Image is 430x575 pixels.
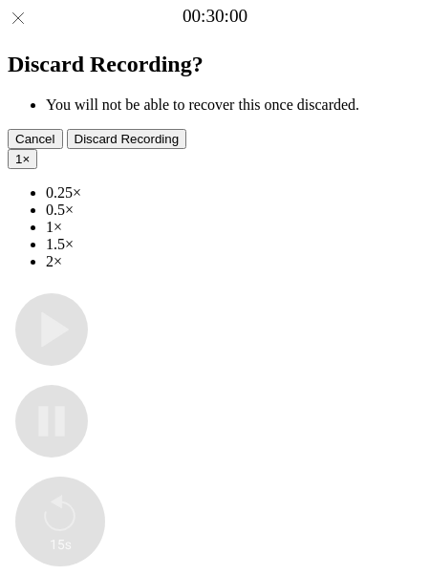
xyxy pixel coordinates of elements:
[67,129,187,149] button: Discard Recording
[8,149,37,169] button: 1×
[46,219,422,236] li: 1×
[46,253,422,270] li: 2×
[8,129,63,149] button: Cancel
[183,6,247,27] a: 00:30:00
[15,152,22,166] span: 1
[46,96,422,114] li: You will not be able to recover this once discarded.
[46,184,422,202] li: 0.25×
[46,236,422,253] li: 1.5×
[8,52,422,77] h2: Discard Recording?
[46,202,422,219] li: 0.5×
